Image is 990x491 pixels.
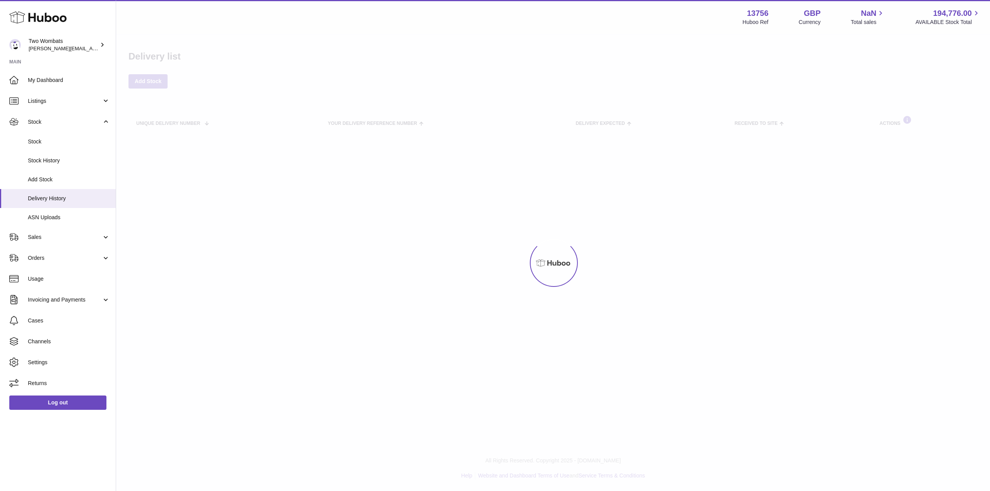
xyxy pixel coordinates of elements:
[28,138,110,145] span: Stock
[28,157,110,164] span: Stock History
[28,214,110,221] span: ASN Uploads
[28,317,110,324] span: Cases
[851,19,885,26] span: Total sales
[29,38,98,52] div: Two Wombats
[28,359,110,366] span: Settings
[933,8,972,19] span: 194,776.00
[743,19,769,26] div: Huboo Ref
[915,8,981,26] a: 194,776.00 AVAILABLE Stock Total
[9,39,21,51] img: philip.carroll@twowombats.com
[28,380,110,387] span: Returns
[747,8,769,19] strong: 13756
[851,8,885,26] a: NaN Total sales
[28,338,110,345] span: Channels
[799,19,821,26] div: Currency
[28,118,102,126] span: Stock
[28,97,102,105] span: Listings
[28,296,102,303] span: Invoicing and Payments
[28,234,102,241] span: Sales
[915,19,981,26] span: AVAILABLE Stock Total
[28,77,110,84] span: My Dashboard
[861,8,876,19] span: NaN
[9,396,106,409] a: Log out
[28,254,102,262] span: Orders
[28,176,110,183] span: Add Stock
[804,8,820,19] strong: GBP
[28,195,110,202] span: Delivery History
[29,45,197,51] span: [PERSON_NAME][EMAIL_ADDRESS][PERSON_NAME][DOMAIN_NAME]
[28,275,110,283] span: Usage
